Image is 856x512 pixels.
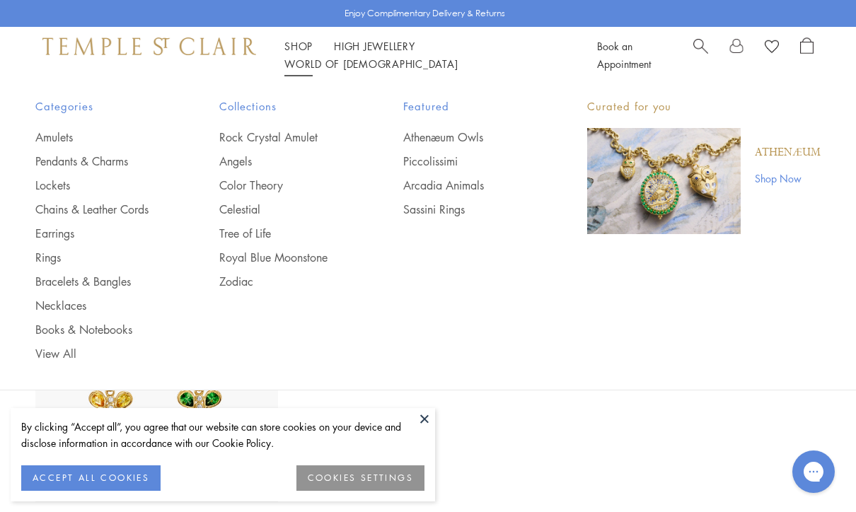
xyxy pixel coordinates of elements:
[785,446,842,498] iframe: Gorgias live chat messenger
[403,202,531,217] a: Sassini Rings
[35,250,163,265] a: Rings
[284,37,565,73] nav: Main navigation
[403,178,531,193] a: Arcadia Animals
[800,37,814,73] a: Open Shopping Bag
[765,37,779,59] a: View Wishlist
[334,39,415,53] a: High JewelleryHigh Jewellery
[219,202,347,217] a: Celestial
[219,129,347,145] a: Rock Crystal Amulet
[35,274,163,289] a: Bracelets & Bangles
[403,153,531,169] a: Piccolissimi
[219,226,347,241] a: Tree of Life
[21,465,161,491] button: ACCEPT ALL COOKIES
[35,298,163,313] a: Necklaces
[35,322,163,337] a: Books & Notebooks
[587,98,821,115] p: Curated for you
[35,129,163,145] a: Amulets
[219,250,347,265] a: Royal Blue Moonstone
[35,153,163,169] a: Pendants & Charms
[403,98,531,115] span: Featured
[284,39,313,53] a: ShopShop
[219,98,347,115] span: Collections
[693,37,708,73] a: Search
[35,178,163,193] a: Lockets
[284,57,458,71] a: World of [DEMOGRAPHIC_DATA]World of [DEMOGRAPHIC_DATA]
[35,202,163,217] a: Chains & Leather Cords
[403,129,531,145] a: Athenæum Owls
[219,153,347,169] a: Angels
[35,98,163,115] span: Categories
[35,226,163,241] a: Earrings
[296,465,424,491] button: COOKIES SETTINGS
[345,6,505,21] p: Enjoy Complimentary Delivery & Returns
[21,419,424,451] div: By clicking “Accept all”, you agree that our website can store cookies on your device and disclos...
[219,274,347,289] a: Zodiac
[597,39,651,71] a: Book an Appointment
[755,170,821,186] a: Shop Now
[219,178,347,193] a: Color Theory
[42,37,256,54] img: Temple St. Clair
[755,145,821,161] a: Athenæum
[35,346,163,361] a: View All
